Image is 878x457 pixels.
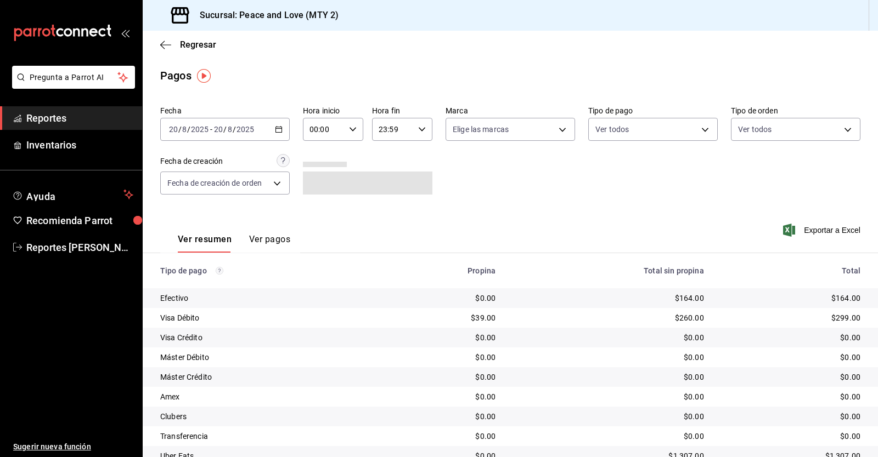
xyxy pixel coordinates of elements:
[391,391,496,402] div: $0.00
[513,391,704,402] div: $0.00
[391,431,496,442] div: $0.00
[785,224,860,237] button: Exportar a Excel
[160,352,374,363] div: Máster Débito
[30,72,118,83] span: Pregunta a Parrot AI
[722,352,860,363] div: $0.00
[160,266,374,275] div: Tipo de pago
[191,9,339,22] h3: Sucursal: Peace and Love (MTY 2)
[588,107,718,115] label: Tipo de pago
[182,125,187,134] input: --
[513,332,704,343] div: $0.00
[595,124,629,135] span: Ver todos
[167,178,262,188] span: Fecha de creación de orden
[722,332,860,343] div: $0.00
[722,312,860,323] div: $299.00
[722,391,860,402] div: $0.00
[391,372,496,382] div: $0.00
[223,125,227,134] span: /
[513,293,704,304] div: $164.00
[236,125,255,134] input: ----
[160,372,374,382] div: Máster Crédito
[190,125,209,134] input: ----
[26,111,133,125] span: Reportes
[26,138,133,152] span: Inventarios
[160,39,216,50] button: Regresar
[160,293,374,304] div: Efectivo
[233,125,236,134] span: /
[722,293,860,304] div: $164.00
[731,107,860,115] label: Tipo de orden
[446,107,575,115] label: Marca
[121,28,130,37] button: open_drawer_menu
[26,213,133,228] span: Recomienda Parrot
[453,124,509,135] span: Elige las marcas
[160,332,374,343] div: Visa Crédito
[722,411,860,422] div: $0.00
[513,266,704,275] div: Total sin propina
[303,107,363,115] label: Hora inicio
[26,188,119,201] span: Ayuda
[227,125,233,134] input: --
[210,125,212,134] span: -
[216,267,223,275] svg: Los pagos realizados con Pay y otras terminales son montos brutos.
[391,266,496,275] div: Propina
[372,107,432,115] label: Hora fin
[391,293,496,304] div: $0.00
[178,234,232,253] button: Ver resumen
[513,431,704,442] div: $0.00
[160,312,374,323] div: Visa Débito
[513,411,704,422] div: $0.00
[160,107,290,115] label: Fecha
[160,67,192,84] div: Pagos
[160,156,223,167] div: Fecha de creación
[160,431,374,442] div: Transferencia
[13,441,133,453] span: Sugerir nueva función
[160,391,374,402] div: Amex
[513,312,704,323] div: $260.00
[722,372,860,382] div: $0.00
[26,240,133,255] span: Reportes [PERSON_NAME]
[738,124,772,135] span: Ver todos
[178,125,182,134] span: /
[197,69,211,83] img: Tooltip marker
[722,266,860,275] div: Total
[391,312,496,323] div: $39.00
[513,372,704,382] div: $0.00
[391,411,496,422] div: $0.00
[249,234,290,253] button: Ver pagos
[160,411,374,422] div: Clubers
[12,66,135,89] button: Pregunta a Parrot AI
[391,332,496,343] div: $0.00
[513,352,704,363] div: $0.00
[8,79,135,91] a: Pregunta a Parrot AI
[180,39,216,50] span: Regresar
[213,125,223,134] input: --
[391,352,496,363] div: $0.00
[178,234,290,253] div: navigation tabs
[722,431,860,442] div: $0.00
[187,125,190,134] span: /
[168,125,178,134] input: --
